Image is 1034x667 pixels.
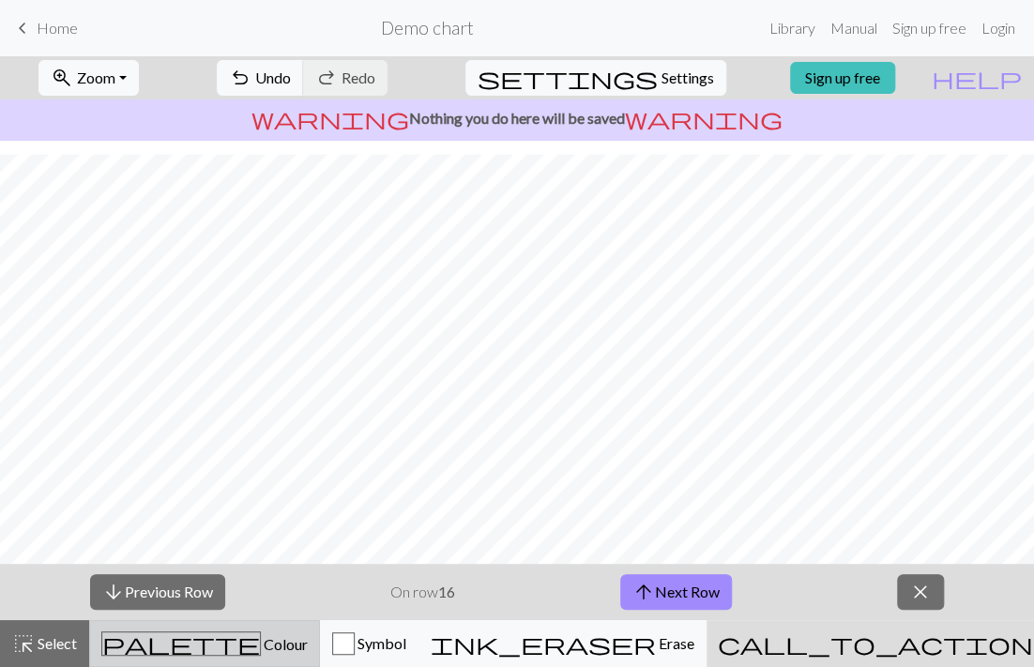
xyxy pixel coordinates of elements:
[885,9,974,47] a: Sign up free
[790,62,895,94] a: Sign up free
[431,630,656,657] span: ink_eraser
[229,65,251,91] span: undo
[261,635,308,653] span: Colour
[381,17,474,38] h2: Demo chart
[974,9,1023,47] a: Login
[12,630,35,657] span: highlight_alt
[909,579,932,605] span: close
[102,630,260,657] span: palette
[661,67,714,89] span: Settings
[11,12,78,44] a: Home
[38,60,139,96] button: Zoom
[35,634,77,652] span: Select
[90,574,225,610] button: Previous Row
[478,65,658,91] span: settings
[8,107,1026,129] p: Nothing you do here will be saved
[656,634,694,652] span: Erase
[620,574,732,610] button: Next Row
[77,68,115,86] span: Zoom
[632,579,655,605] span: arrow_upward
[255,68,291,86] span: Undo
[823,9,885,47] a: Manual
[11,15,34,41] span: keyboard_arrow_left
[438,583,455,600] strong: 16
[355,634,406,652] span: Symbol
[217,60,304,96] button: Undo
[762,9,823,47] a: Library
[320,620,418,667] button: Symbol
[51,65,73,91] span: zoom_in
[478,67,658,89] i: Settings
[89,620,320,667] button: Colour
[251,105,409,131] span: warning
[718,630,1033,657] span: call_to_action
[418,620,707,667] button: Erase
[37,19,78,37] span: Home
[625,105,783,131] span: warning
[390,581,455,603] p: On row
[932,65,1022,91] span: help
[102,579,125,605] span: arrow_downward
[465,60,726,96] button: SettingsSettings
